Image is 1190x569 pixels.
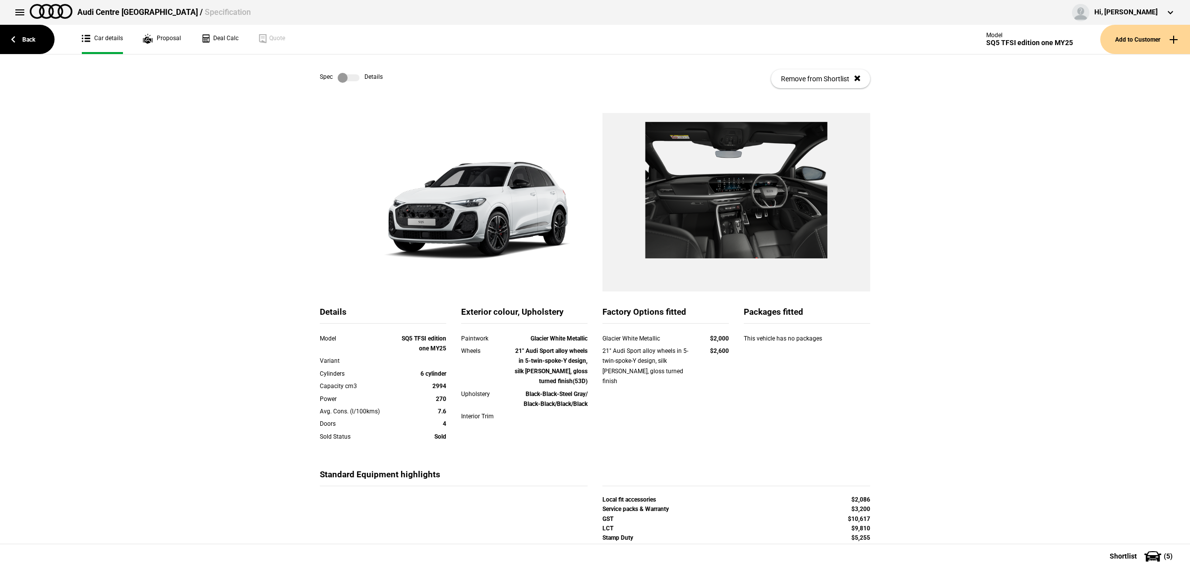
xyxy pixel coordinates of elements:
div: Hi, [PERSON_NAME] [1094,7,1158,17]
div: Details [320,306,446,324]
strong: Sold [434,433,446,440]
strong: Black-Black-Steel Gray/ Black-Black/Black/Black [524,391,588,407]
strong: $9,810 [851,525,870,532]
div: Spec Details [320,73,383,83]
div: Model [320,334,396,343]
div: Capacity cm3 [320,381,396,391]
button: Remove from Shortlist [771,69,870,88]
strong: Stamp Duty [602,534,633,541]
strong: 270 [436,396,446,402]
strong: $2,000 [710,335,729,342]
div: Model [986,32,1073,39]
strong: 6 cylinder [420,370,446,377]
a: Deal Calc [201,25,238,54]
div: Interior Trim [461,411,512,421]
button: Add to Customer [1100,25,1190,54]
button: Shortlist(5) [1095,544,1190,569]
a: Car details [82,25,123,54]
div: Glacier White Metallic [602,334,691,343]
div: Doors [320,419,396,429]
span: Specification [205,7,251,17]
span: ( 5 ) [1164,553,1173,560]
div: Upholstery [461,389,512,399]
span: Shortlist [1110,553,1137,560]
div: Packages fitted [744,306,870,324]
strong: $2,600 [710,347,729,354]
strong: 7.6 [438,408,446,415]
strong: SQ5 TFSI edition one MY25 [402,335,446,352]
strong: 4 [443,420,446,427]
div: Sold Status [320,432,396,442]
div: Exterior colour, Upholstery [461,306,588,324]
div: SQ5 TFSI edition one MY25 [986,39,1073,47]
div: Power [320,394,396,404]
strong: 21" Audi Sport alloy wheels in 5-twin-spoke-Y design, silk [PERSON_NAME], gloss turned finish(53D) [515,347,588,385]
strong: Service packs & Warranty [602,506,669,512]
div: 21" Audi Sport alloy wheels in 5-twin-spoke-Y design, silk [PERSON_NAME], gloss turned finish [602,346,691,387]
div: Standard Equipment highlights [320,469,588,486]
div: Factory Options fitted [602,306,729,324]
div: Avg. Cons. (l/100kms) [320,406,396,416]
strong: GST [602,515,613,522]
strong: $10,617 [848,515,870,522]
div: Variant [320,356,396,366]
a: Proposal [143,25,181,54]
img: audi.png [30,4,72,19]
strong: LCT [602,525,613,532]
strong: Local fit accessories [602,496,656,503]
strong: $2,086 [851,496,870,503]
div: This vehicle has no packages [744,334,870,353]
strong: $5,255 [851,534,870,541]
strong: 2994 [432,383,446,390]
strong: $3,200 [851,506,870,512]
div: Audi Centre [GEOGRAPHIC_DATA] / [77,7,251,18]
strong: Glacier White Metallic [531,335,588,342]
div: Paintwork [461,334,512,343]
div: Cylinders [320,369,396,379]
div: Wheels [461,346,512,356]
